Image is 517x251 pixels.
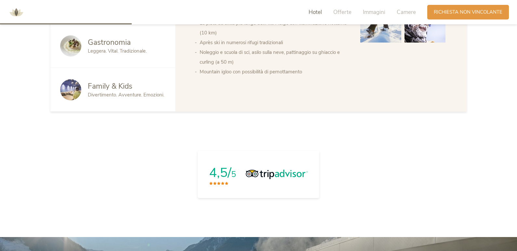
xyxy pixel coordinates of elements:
[200,67,347,77] li: Mountain igloo con possibilità di pernottamento
[363,8,385,16] span: Immagini
[200,47,347,67] li: Noleggio e scuola di sci, asilo sulla neve, pattinaggio su ghiaccio e curling (a 50 m)
[397,8,416,16] span: Camere
[309,8,322,16] span: Hotel
[198,151,319,198] a: 4,5/5Tripadvisor
[200,18,347,38] li: La pista da slitta più lunga dell’Alto Adige con illuminazione notturna (10 km)
[88,81,132,91] span: Family & Kids
[246,169,308,179] img: Tripadvisor
[231,169,236,180] span: 5
[88,92,164,98] span: Divertimento. Avventure. Emozioni.
[88,48,147,54] span: Leggera. Vital. Tradizionale.
[200,38,347,47] li: Après ski in numerosi rifugi tradizionali
[7,3,26,22] img: AMONTI & LUNARIS Wellnessresort
[434,9,502,16] span: Richiesta non vincolante
[7,10,26,14] a: AMONTI & LUNARIS Wellnessresort
[88,37,131,47] span: Gastronomia
[333,8,351,16] span: Offerte
[209,164,231,182] span: 4,5/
